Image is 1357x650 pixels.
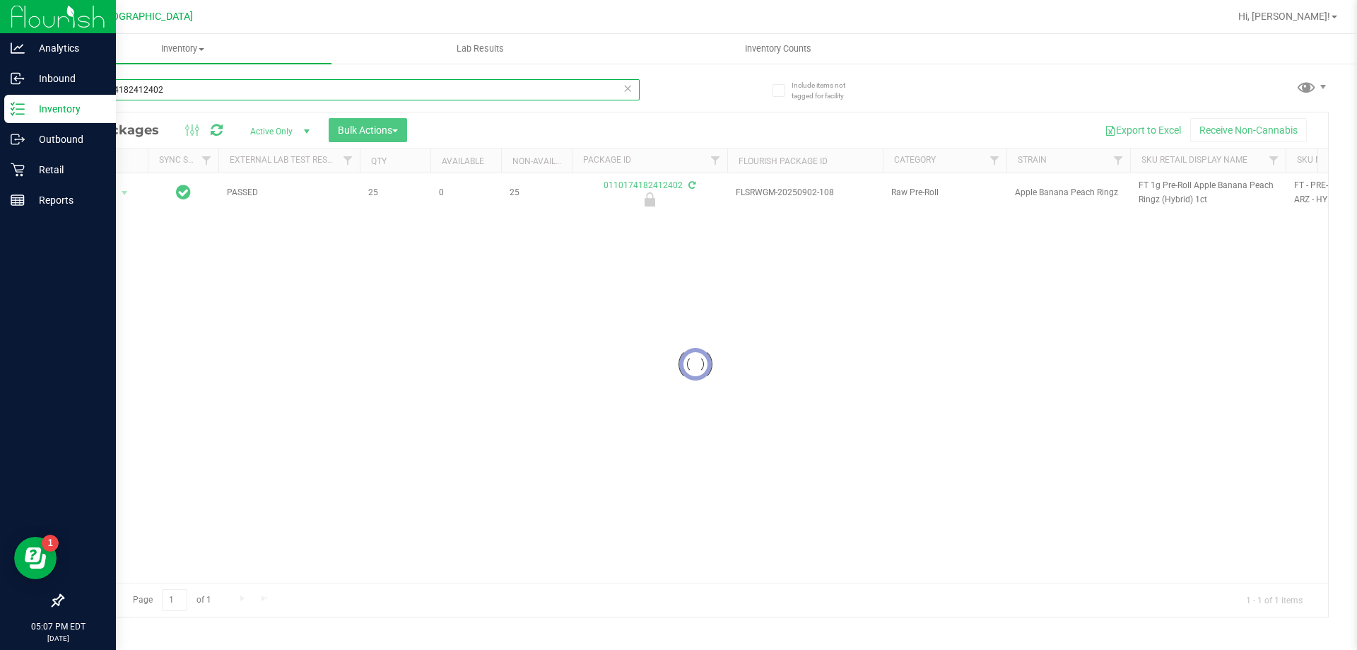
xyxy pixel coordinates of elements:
[726,42,830,55] span: Inventory Counts
[25,100,110,117] p: Inventory
[25,70,110,87] p: Inbound
[96,11,193,23] span: [GEOGRAPHIC_DATA]
[11,102,25,116] inline-svg: Inventory
[25,131,110,148] p: Outbound
[11,41,25,55] inline-svg: Analytics
[11,193,25,207] inline-svg: Reports
[6,620,110,633] p: 05:07 PM EDT
[25,40,110,57] p: Analytics
[629,34,927,64] a: Inventory Counts
[437,42,523,55] span: Lab Results
[331,34,629,64] a: Lab Results
[11,71,25,86] inline-svg: Inbound
[11,132,25,146] inline-svg: Outbound
[6,633,110,644] p: [DATE]
[623,79,633,98] span: Clear
[792,80,862,101] span: Include items not tagged for facility
[11,163,25,177] inline-svg: Retail
[14,537,57,579] iframe: Resource center
[34,42,331,55] span: Inventory
[1238,11,1330,22] span: Hi, [PERSON_NAME]!
[62,79,640,100] input: Search Package ID, Item Name, SKU, Lot or Part Number...
[25,161,110,178] p: Retail
[25,192,110,209] p: Reports
[34,34,331,64] a: Inventory
[42,535,59,552] iframe: Resource center unread badge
